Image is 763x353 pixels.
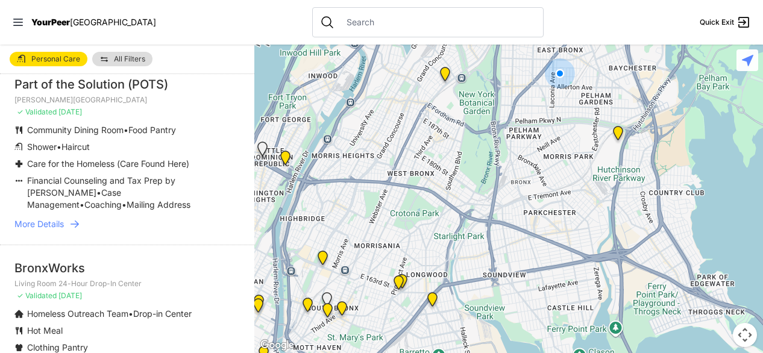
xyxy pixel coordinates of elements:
button: Map camera controls [733,323,757,347]
img: Google [257,337,297,353]
span: More Details [14,218,64,230]
span: Haircut [61,142,90,152]
span: • [96,187,101,198]
div: Outside East Harlem Salvation Army [251,298,266,317]
span: • [122,199,127,210]
span: Financial Counseling and Tax Prep by [PERSON_NAME] [27,175,175,198]
span: [GEOGRAPHIC_DATA] [70,17,156,27]
a: Personal Care [10,52,87,66]
span: ✓ Validated [17,107,57,116]
div: Harm Reduction Center [300,298,315,317]
span: Clothing Pantry [27,342,88,352]
a: All Filters [92,52,152,66]
span: All Filters [114,55,145,63]
div: Washington Heights Drop-in Center (DIC) [278,151,293,170]
div: Part of the Solution (POTS) [14,76,240,93]
p: Living Room 24-Hour Drop-In Center [14,279,240,289]
span: • [57,142,61,152]
span: YourPeer [31,17,70,27]
a: YourPeer[GEOGRAPHIC_DATA] [31,19,156,26]
span: Food Pantry [128,125,176,135]
div: Mav Market - Bronx Campus [611,126,626,145]
span: Personal Care [31,55,80,63]
div: The Bronx Pride Center [334,301,350,320]
span: Coaching [84,199,122,210]
div: La Sala Drop-In Center [255,142,270,161]
span: Shower [27,142,57,152]
div: South Bronx NeON Works [315,251,330,270]
div: Living Room 24-Hour Drop-In Center [425,292,440,311]
div: Resource Center of Community Development [395,274,410,293]
p: [PERSON_NAME][GEOGRAPHIC_DATA] [14,95,240,105]
span: Homeless Outreach Team [27,308,128,319]
span: Drop-in Center [133,308,192,319]
div: East Harlem (Salvation Army) [251,295,266,314]
span: • [80,199,84,210]
div: Sunrise DYCD Youth Drop-in Center - Closed [319,292,334,311]
span: Quick Exit [700,17,734,27]
span: • [128,308,133,319]
span: • [124,125,128,135]
div: You are here! [545,58,575,89]
a: Open this area in Google Maps (opens a new window) [257,337,297,353]
a: More Details [14,218,240,230]
span: Community Dining Room [27,125,124,135]
span: Care for the Homeless (Care Found Here) [27,158,189,169]
input: Search [339,16,536,28]
span: ✓ Validated [17,291,57,300]
div: BronxWorks [14,260,240,276]
div: Webster Avenue [438,67,453,86]
span: [DATE] [58,107,82,116]
span: Hot Meal [27,325,63,336]
a: Quick Exit [700,15,751,30]
span: Mailing Address [127,199,190,210]
span: [DATE] [58,291,82,300]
